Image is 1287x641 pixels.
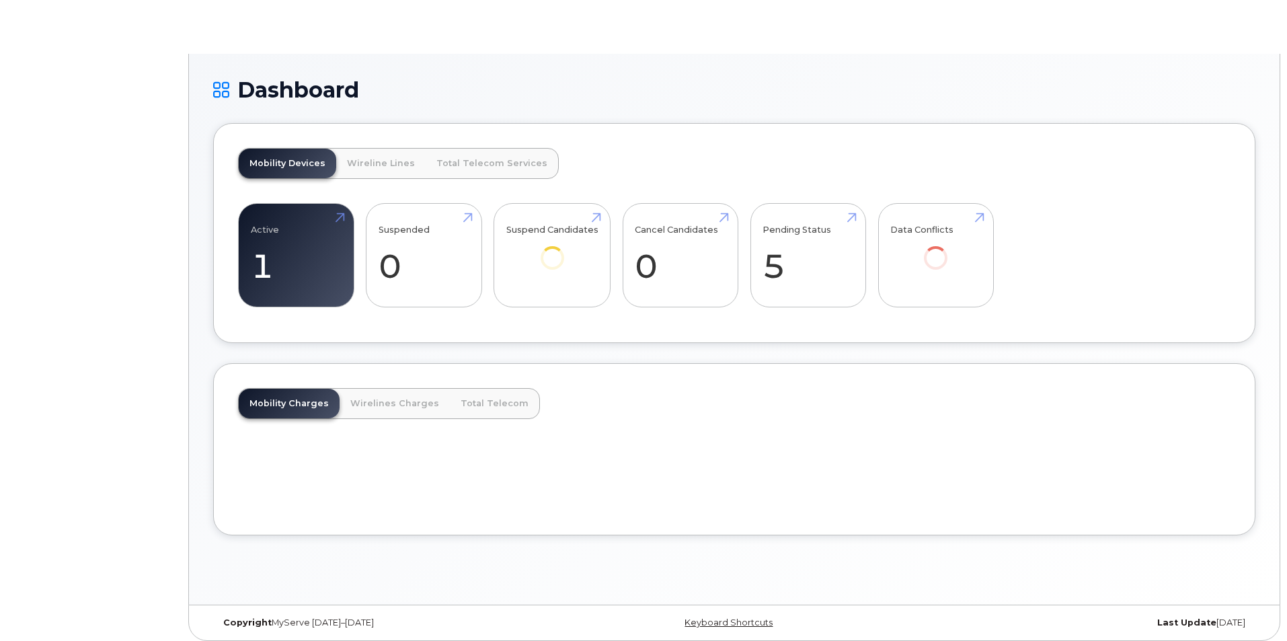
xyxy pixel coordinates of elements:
[426,149,558,178] a: Total Telecom Services
[908,617,1255,628] div: [DATE]
[635,211,726,300] a: Cancel Candidates 0
[213,617,561,628] div: MyServe [DATE]–[DATE]
[450,389,539,418] a: Total Telecom
[379,211,469,300] a: Suspended 0
[890,211,981,289] a: Data Conflicts
[223,617,272,628] strong: Copyright
[506,211,598,289] a: Suspend Candidates
[763,211,853,300] a: Pending Status 5
[340,389,450,418] a: Wirelines Charges
[685,617,773,628] a: Keyboard Shortcuts
[1157,617,1216,628] strong: Last Update
[251,211,342,300] a: Active 1
[213,78,1255,102] h1: Dashboard
[239,389,340,418] a: Mobility Charges
[336,149,426,178] a: Wireline Lines
[239,149,336,178] a: Mobility Devices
